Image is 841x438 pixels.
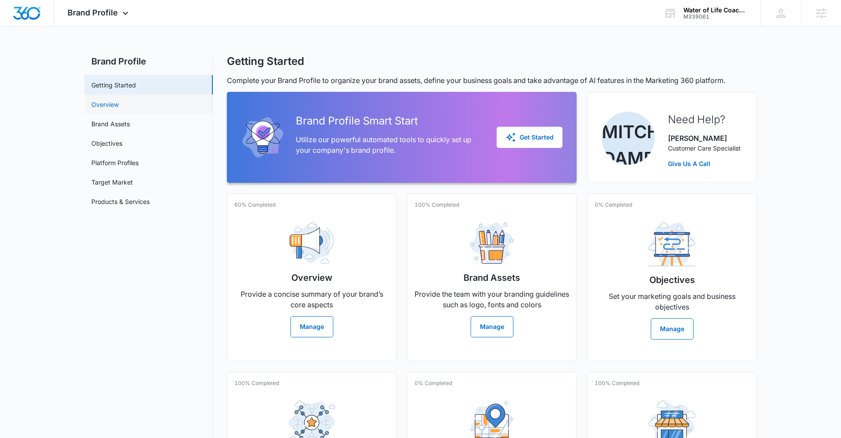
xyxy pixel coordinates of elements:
[464,271,520,284] h2: Brand Assets
[651,318,694,340] button: Manage
[68,8,118,17] span: Brand Profile
[296,113,483,129] h2: Brand Profile Smart Start
[415,379,452,387] p: 0% Completed
[505,132,554,143] div: Get Started
[227,75,757,86] p: Complete your Brand Profile to organize your brand assets, define your business goals and take ad...
[595,379,639,387] p: 100% Completed
[296,134,483,155] p: Utilize our powerful automated tools to quickly set up your company's brand profile.
[668,112,741,128] h2: Need Help?
[91,177,133,187] a: Target Market
[91,100,119,109] a: Overview
[602,112,655,165] img: Mitchell Dame
[595,201,632,209] p: 0% Completed
[415,201,459,209] p: 100% Completed
[407,193,577,361] a: 100% CompletedBrand AssetsProvide the team with your branding guidelines such as logo, fonts and ...
[227,55,304,68] h1: Getting Started
[91,139,122,148] a: Objectives
[91,80,136,90] a: Getting Started
[91,158,139,167] a: Platform Profiles
[227,193,396,361] a: 60% CompletedOverviewProvide a concise summary of your brand’s core aspectsManage
[290,316,333,337] button: Manage
[649,273,695,287] h2: Objectives
[415,289,569,310] p: Provide the team with your branding guidelines such as logo, fonts and colors
[668,159,741,168] a: Give Us A Call
[234,201,275,209] p: 60% Completed
[471,316,513,337] button: Manage
[234,289,389,310] p: Provide a concise summary of your brand’s core aspects
[683,14,748,20] div: account id
[668,143,741,153] p: Customer Care Specialist
[234,379,279,387] p: 100% Completed
[291,271,332,284] h2: Overview
[91,197,150,206] a: Products & Services
[91,119,130,128] a: Brand Assets
[84,55,213,68] h2: Brand Profile
[595,291,749,312] p: Set your marketing goals and business objectives
[683,7,748,14] div: account name
[668,133,741,143] p: [PERSON_NAME]
[587,193,757,361] a: 0% CompletedObjectivesSet your marketing goals and business objectivesManage
[497,127,562,148] button: Get Started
